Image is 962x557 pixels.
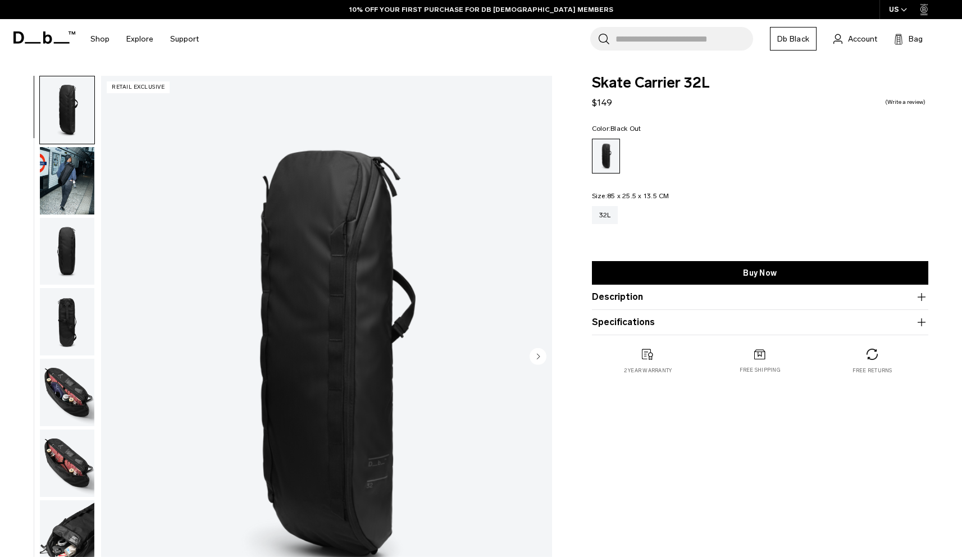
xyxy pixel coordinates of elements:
[40,288,94,355] img: Skate Carrier 32L Black Out
[848,33,877,45] span: Account
[592,125,641,132] legend: Color:
[39,358,95,427] button: Skate Carrier 32L Black Out
[39,147,95,215] button: Skate Carrier 32L Black Out
[592,206,618,224] a: 32L
[39,287,95,356] button: Skate Carrier 32L Black Out
[40,76,94,144] img: Skate Carrier 32L Black Out
[885,99,925,105] a: Write a review
[852,367,892,375] p: Free returns
[909,33,923,45] span: Bag
[624,367,672,375] p: 2 year warranty
[40,147,94,214] img: Skate Carrier 32L Black Out
[607,192,669,200] span: 85 x 25.5 x 13.5 CM
[592,261,928,285] a: Buy Now
[40,430,94,497] img: Skate Carrier 32L Black Out
[530,348,546,367] button: Next slide
[82,19,207,59] nav: Main Navigation
[592,76,928,90] span: Skate Carrier 32L
[349,4,613,15] a: 10% OFF YOUR FIRST PURCHASE FOR DB [DEMOGRAPHIC_DATA] MEMBERS
[740,366,781,374] p: Free shipping
[90,19,110,59] a: Shop
[894,32,923,45] button: Bag
[770,27,817,51] a: Db Black
[610,125,641,133] span: Black Out
[107,81,170,93] p: retail exclusive
[592,316,928,329] button: Specifications
[39,429,95,497] button: Skate Carrier 32L Black Out
[592,290,928,304] button: Description
[40,218,94,285] img: Skate Carrier 32L Black Out
[833,32,877,45] a: Account
[40,359,94,426] img: Skate Carrier 32L Black Out
[170,19,199,59] a: Support
[39,217,95,286] button: Skate Carrier 32L Black Out
[39,76,95,144] button: Skate Carrier 32L Black Out
[592,97,612,108] span: $149
[592,139,620,174] a: Black Out
[126,19,153,59] a: Explore
[592,193,669,199] legend: Size:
